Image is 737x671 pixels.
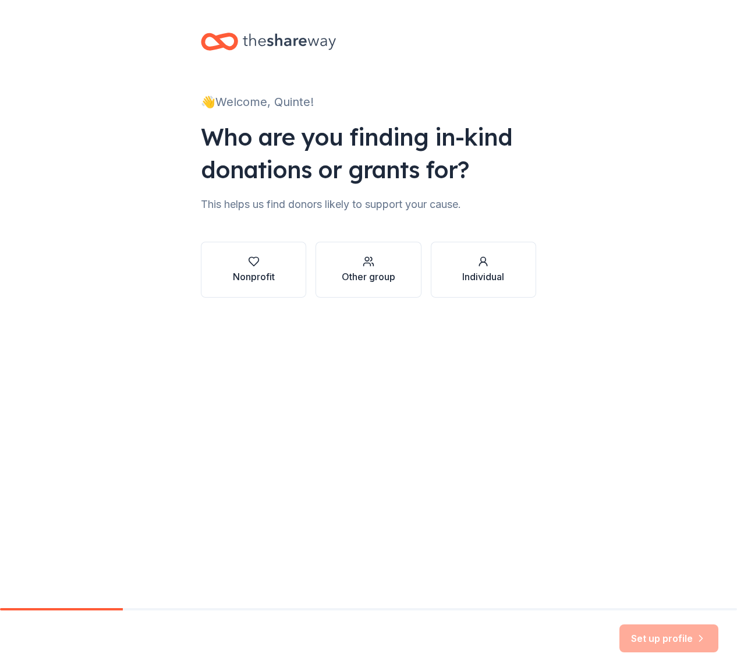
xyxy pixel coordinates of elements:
[233,270,275,284] div: Nonprofit
[201,121,536,186] div: Who are you finding in-kind donations or grants for?
[431,242,536,298] button: Individual
[201,195,536,214] div: This helps us find donors likely to support your cause.
[201,93,536,111] div: 👋 Welcome, Quinte!
[342,270,395,284] div: Other group
[201,242,306,298] button: Nonprofit
[462,270,504,284] div: Individual
[316,242,421,298] button: Other group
